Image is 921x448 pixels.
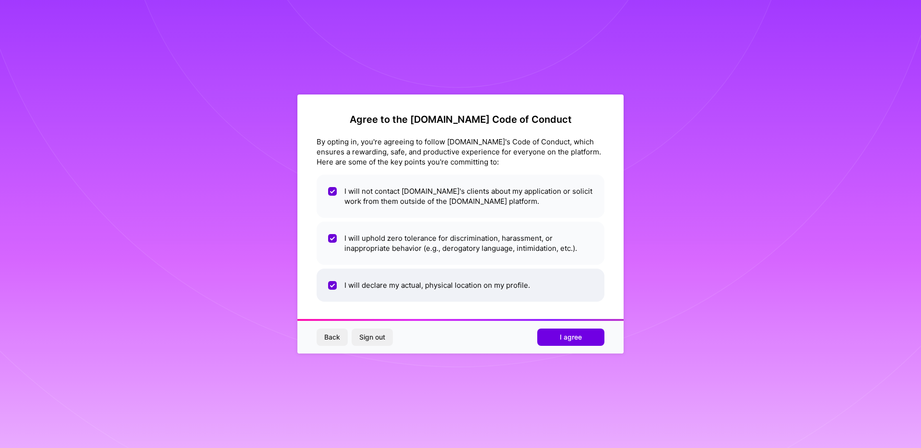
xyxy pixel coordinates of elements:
button: Back [317,329,348,346]
h2: Agree to the [DOMAIN_NAME] Code of Conduct [317,114,604,125]
div: By opting in, you're agreeing to follow [DOMAIN_NAME]'s Code of Conduct, which ensures a rewardin... [317,137,604,167]
button: I agree [537,329,604,346]
span: I agree [560,332,582,342]
button: Sign out [352,329,393,346]
li: I will not contact [DOMAIN_NAME]'s clients about my application or solicit work from them outside... [317,175,604,218]
span: Sign out [359,332,385,342]
span: Back [324,332,340,342]
li: I will uphold zero tolerance for discrimination, harassment, or inappropriate behavior (e.g., der... [317,222,604,265]
li: I will declare my actual, physical location on my profile. [317,269,604,302]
